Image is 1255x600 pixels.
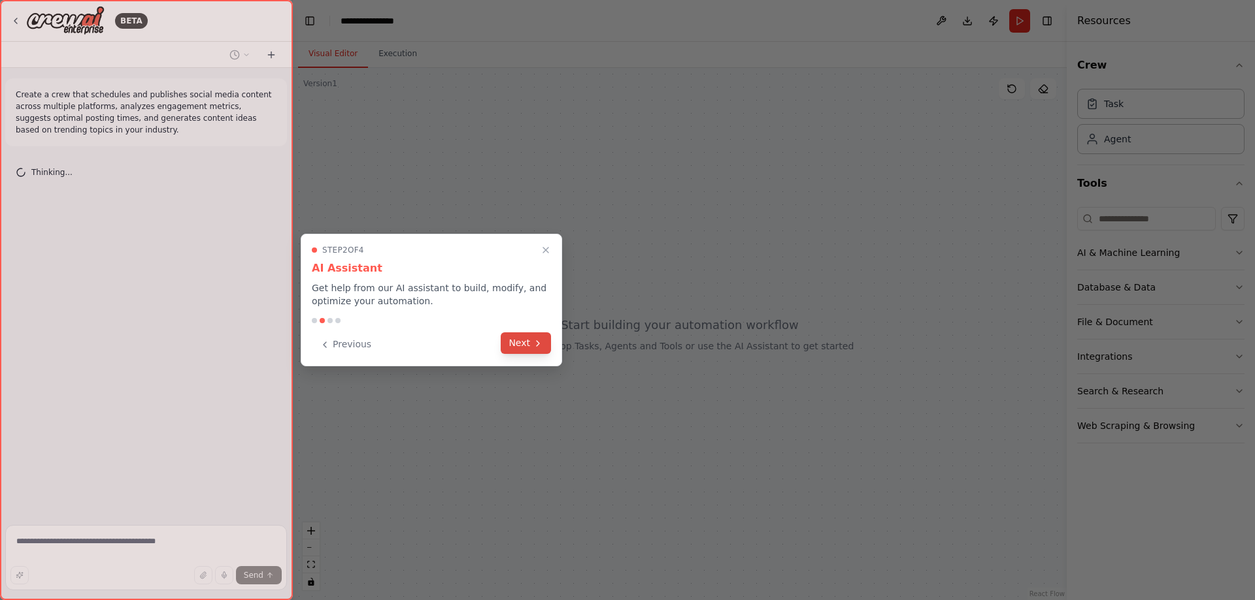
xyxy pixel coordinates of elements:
h3: AI Assistant [312,261,551,276]
button: Previous [312,334,379,355]
button: Hide left sidebar [301,12,319,30]
button: Next [501,332,551,354]
p: Get help from our AI assistant to build, modify, and optimize your automation. [312,281,551,308]
button: Close walkthrough [538,242,554,258]
span: Step 2 of 4 [322,245,364,255]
